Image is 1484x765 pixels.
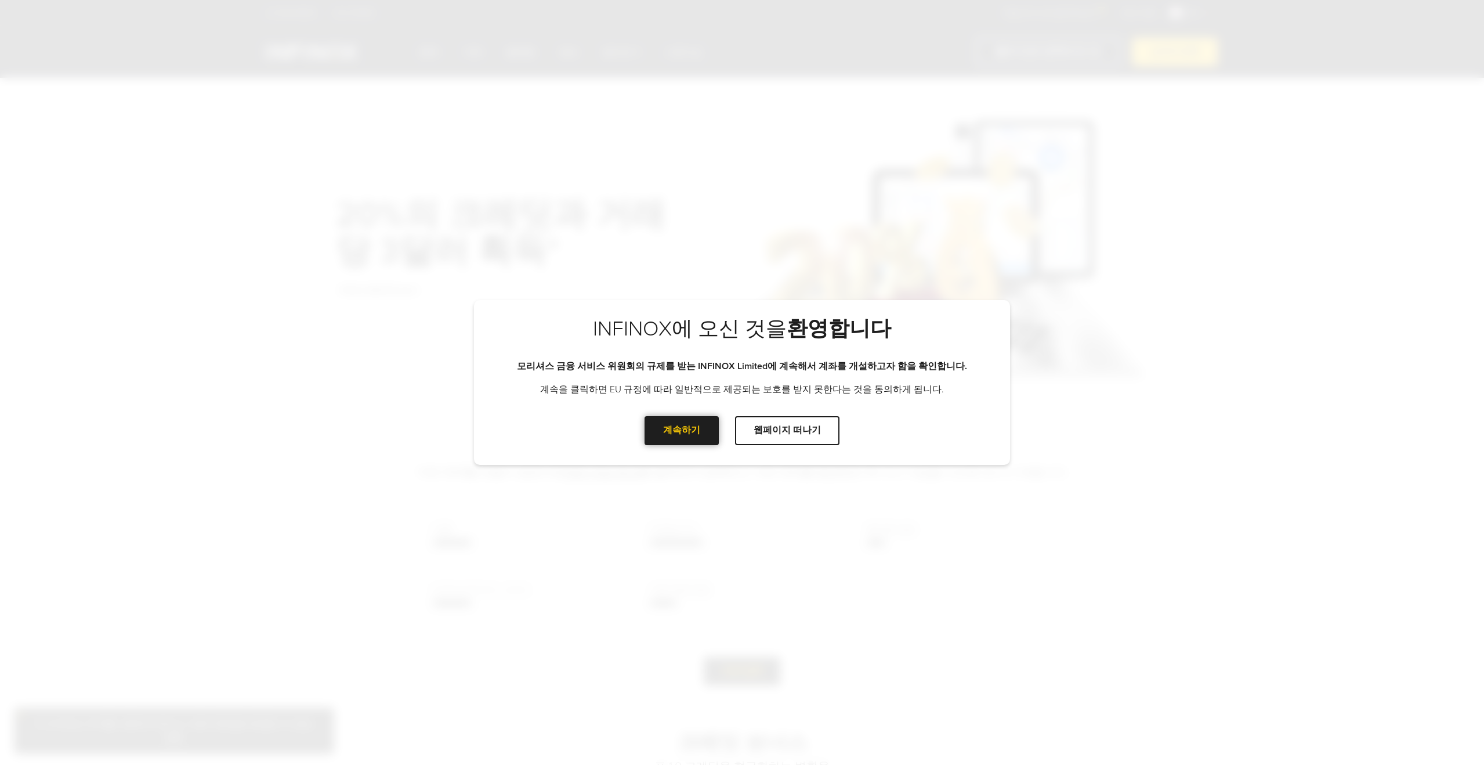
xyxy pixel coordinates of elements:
h2: INFINOX에 오신 것을 [497,316,987,359]
strong: 모리셔스 금융 서비스 위원회의 규제를 받는 INFINOX Limited에 계속해서 계좌를 개설하고자 함을 확인합니다. [517,360,967,372]
div: 웹페이지 떠나기 [735,416,839,445]
strong: 환영합니다 [787,316,891,341]
div: 계속하기 [645,416,719,445]
p: 계속을 클릭하면 EU 규정에 따라 일반적으로 제공되는 보호를 받지 못한다는 것을 동의하게 됩니다. [497,382,987,396]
